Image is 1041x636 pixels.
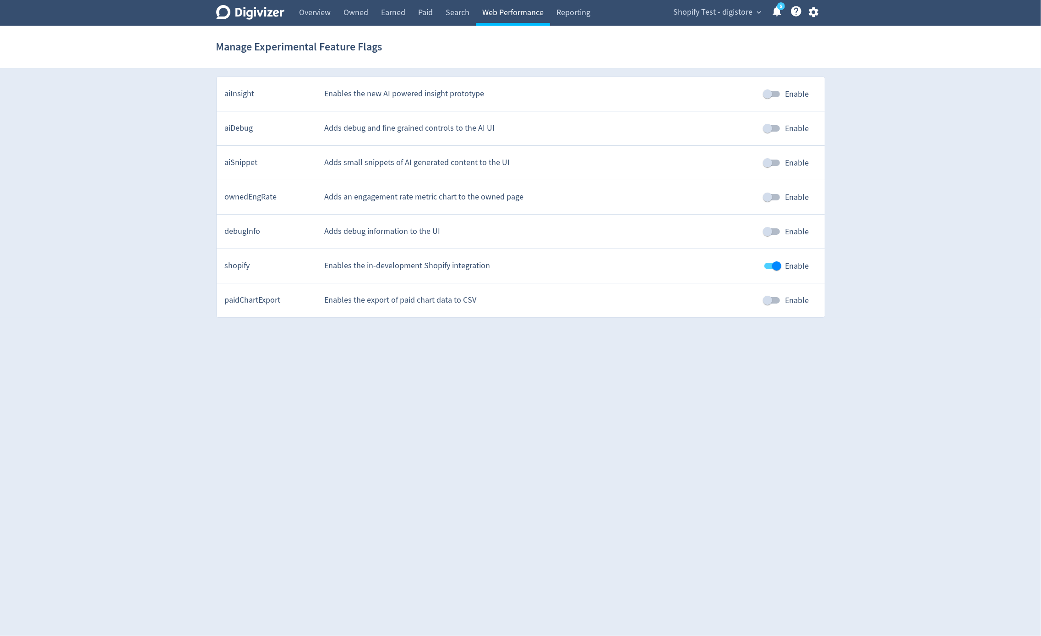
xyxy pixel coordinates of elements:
[325,157,756,168] div: Adds small snippets of AI generated content to the UI
[225,122,316,134] div: aiDebug
[325,122,756,134] div: Adds debug and fine grained controls to the AI UI
[755,8,763,17] span: expand_more
[325,260,756,271] div: Enables the in-development Shopify integration
[325,88,756,100] div: Enables the new AI powered insight prototype
[779,3,782,10] text: 5
[670,5,764,20] button: Shopify Test - digistore
[785,157,809,169] span: Enable
[216,32,382,61] h1: Manage Experimental Feature Flags
[785,226,809,238] span: Enable
[225,260,316,271] div: shopify
[225,226,316,237] div: debugInfo
[785,191,809,204] span: Enable
[225,88,316,100] div: aiInsight
[785,122,809,135] span: Enable
[225,157,316,168] div: aiSnippet
[325,191,756,203] div: Adds an engagement rate metric chart to the owned page
[785,260,809,272] span: Enable
[325,226,756,237] div: Adds debug information to the UI
[325,294,756,306] div: Enables the export of paid chart data to CSV
[674,5,753,20] span: Shopify Test - digistore
[785,88,809,100] span: Enable
[225,191,316,203] div: ownedEngRate
[785,294,809,307] span: Enable
[777,2,785,10] a: 5
[225,294,316,306] div: paidChartExport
